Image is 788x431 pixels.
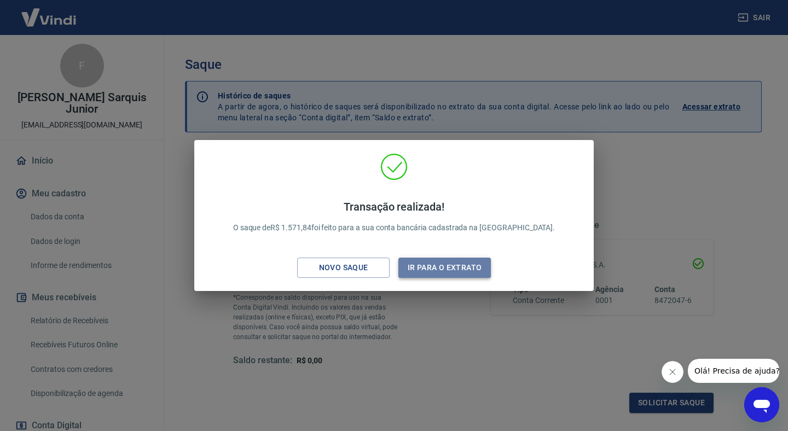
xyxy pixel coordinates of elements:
button: Novo saque [297,258,390,278]
iframe: Botão para abrir a janela de mensagens [744,387,779,422]
div: Novo saque [306,261,381,275]
iframe: Mensagem da empresa [688,359,779,383]
span: Olá! Precisa de ajuda? [7,8,92,16]
iframe: Fechar mensagem [662,361,683,383]
p: O saque de R$ 1.571,84 foi feito para a sua conta bancária cadastrada na [GEOGRAPHIC_DATA]. [233,200,555,234]
button: Ir para o extrato [398,258,491,278]
h4: Transação realizada! [233,200,555,213]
